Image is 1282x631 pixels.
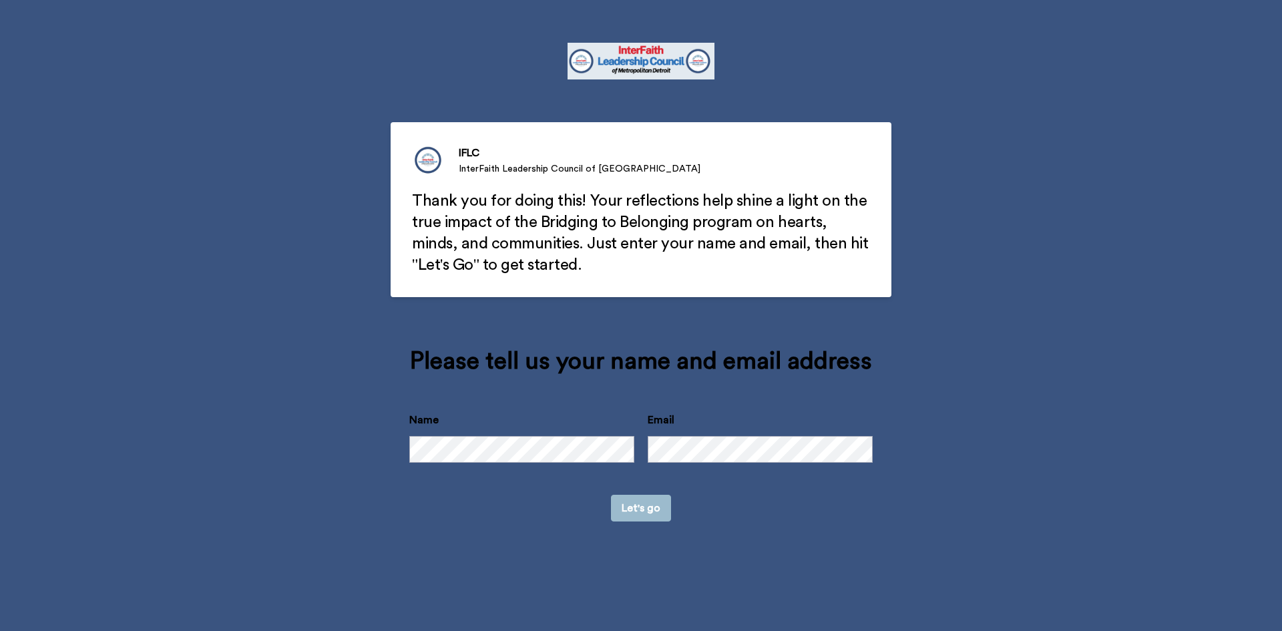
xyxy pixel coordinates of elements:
div: InterFaith Leadership Council of [GEOGRAPHIC_DATA] [459,162,700,176]
label: Name [409,412,439,428]
button: Let's go [611,495,671,521]
label: Email [648,412,674,428]
img: InterFaith Leadership Council of Metropolitan Detroit [412,144,445,177]
div: IFLC [459,145,700,161]
img: https://cdn.bonjoro.com/media/af763020-4ad5-44be-85c4-e19462f788d1/2ab9b157-cf12-4eac-8e93-0e1cd2... [568,43,714,79]
div: Please tell us your name and email address [409,348,873,375]
span: Thank you for doing this! Your reflections help shine a light on the true impact of the Bridging ... [412,193,872,273]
